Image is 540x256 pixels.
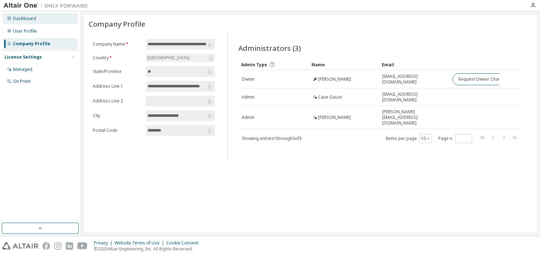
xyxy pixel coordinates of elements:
[94,246,202,252] p: © 2025 Altair Engineering, Inc. All Rights Reserved.
[115,240,166,246] div: Website Terms of Use
[13,67,32,72] div: Managed
[382,74,446,85] span: [EMAIL_ADDRESS][DOMAIN_NAME]
[166,240,202,246] div: Cookie Consent
[382,92,446,103] span: [EMAIL_ADDRESS][DOMAIN_NAME]
[242,115,255,120] span: Admin
[93,98,142,104] label: Address Line 2
[242,94,255,100] span: Admin
[93,113,142,119] label: City
[382,109,446,126] span: [PERSON_NAME][EMAIL_ADDRESS][DOMAIN_NAME]
[77,242,88,250] img: youtube.svg
[13,28,37,34] div: User Profile
[93,69,142,74] label: State/Province
[13,79,31,84] div: On Prem
[386,134,432,143] span: Items per page
[318,76,351,82] span: [PERSON_NAME]
[238,43,301,53] span: Administrators (3)
[241,62,267,68] span: Admin Type
[382,59,446,70] div: Email
[13,16,36,21] div: Dashboard
[452,73,512,85] button: Request Owner Change
[94,240,115,246] div: Privacy
[66,242,73,250] img: linkedin.svg
[242,76,255,82] span: Owner
[5,54,42,60] div: License Settings
[4,2,91,9] img: Altair One
[93,55,142,61] label: Country
[146,54,191,62] div: [GEOGRAPHIC_DATA]
[93,41,142,47] label: Company Name
[43,242,50,250] img: facebook.svg
[93,83,142,89] label: Address Line 1
[13,41,50,47] div: Company Profile
[438,134,472,143] span: Page n.
[318,115,351,120] span: [PERSON_NAME]
[311,59,376,70] div: Name
[242,135,302,141] span: Showing entries 1 through 3 of 3
[146,54,215,62] div: [GEOGRAPHIC_DATA]
[318,94,342,100] span: Caue Gauze
[421,136,430,141] button: 10
[54,242,62,250] img: instagram.svg
[2,242,38,250] img: altair_logo.svg
[89,19,145,29] span: Company Profile
[93,128,142,133] label: Postal Code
